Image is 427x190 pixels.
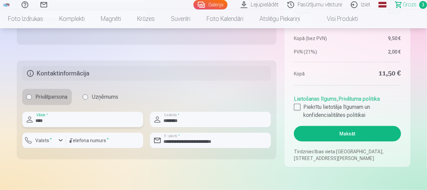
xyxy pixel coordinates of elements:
label: Privātpersona [22,89,72,105]
h5: Kontaktinformācija [22,66,271,81]
span: Grozs [403,1,417,9]
a: Atslēgu piekariņi [251,9,308,28]
button: Maksāt [294,126,401,141]
a: Privātuma politika [338,96,380,102]
label: Valsts [33,137,55,144]
span: 3 [419,1,427,9]
a: Foto kalendāri [199,9,251,28]
label: Uzņēmums [79,89,123,105]
dd: 11,50 € [351,69,401,78]
dd: 9,50 € [351,35,401,42]
a: Magnēti [93,9,129,28]
a: Visi produkti [308,9,366,28]
input: Privātpersona [26,94,32,100]
label: Piekrītu lietotāja līgumam un konfidencialitātes politikai [294,103,401,119]
a: Komplekti [51,9,93,28]
div: , [294,92,401,119]
dt: Kopā [294,69,344,78]
img: /fa1 [3,3,10,7]
dt: PVN (21%) [294,49,344,55]
a: Lietošanas līgums [294,96,337,102]
dt: Kopā (bez PVN) [294,35,344,42]
p: Tirdzniecības vieta [GEOGRAPHIC_DATA], [STREET_ADDRESS][PERSON_NAME] [294,148,401,162]
button: Valsts* [22,133,66,148]
a: Krūzes [129,9,163,28]
input: Uzņēmums [83,94,88,100]
dd: 2,00 € [351,49,401,55]
a: Suvenīri [163,9,199,28]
